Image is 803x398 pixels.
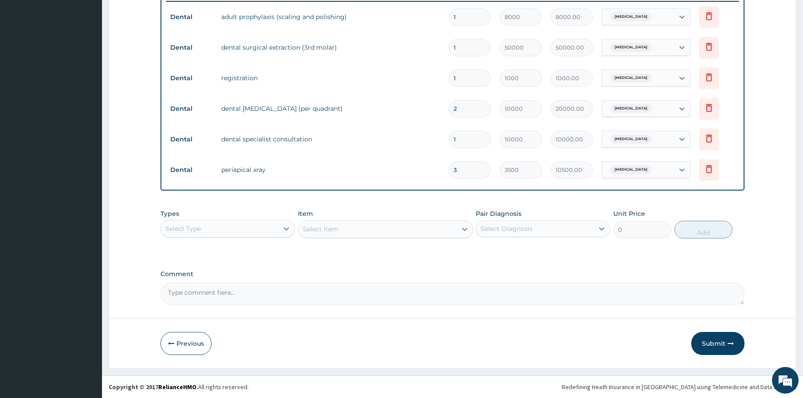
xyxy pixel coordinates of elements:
td: Dental [166,9,217,25]
td: dental specialist consultation [217,130,444,148]
label: Unit Price [613,209,645,218]
label: Comment [161,270,744,278]
td: Dental [166,39,217,56]
button: Previous [161,332,212,355]
span: [MEDICAL_DATA] [610,43,652,52]
td: dental [MEDICAL_DATA] (per quadrant) [217,100,444,117]
span: [MEDICAL_DATA] [610,135,652,144]
strong: Copyright © 2017 . [109,383,198,391]
a: RelianceHMO [158,383,196,391]
label: Types [161,210,179,218]
span: [MEDICAL_DATA] [610,74,652,82]
button: Add [674,221,733,238]
td: Dental [166,70,217,86]
div: Select Type [165,224,201,233]
td: adult prophylaxis (scaling and polishing) [217,8,444,26]
span: [MEDICAL_DATA] [610,104,652,113]
footer: All rights reserved. [102,375,803,398]
label: Pair Diagnosis [476,209,521,218]
img: d_794563401_company_1708531726252_794563401 [16,44,36,66]
div: Minimize live chat window [145,4,167,26]
span: [MEDICAL_DATA] [610,12,652,21]
button: Submit [691,332,744,355]
div: Chat with us now [46,50,149,61]
td: dental surgical extraction (3rd molar) [217,39,444,56]
td: registration [217,69,444,87]
div: Redefining Heath Insurance in [GEOGRAPHIC_DATA] using Telemedicine and Data Science! [562,382,796,391]
div: Select Diagnosis [481,224,533,233]
td: Dental [166,162,217,178]
textarea: Type your message and hit 'Enter' [4,242,169,273]
td: Dental [166,101,217,117]
td: Dental [166,131,217,148]
label: Item [298,209,313,218]
span: We're online! [51,112,122,201]
td: periapical xray [217,161,444,179]
span: [MEDICAL_DATA] [610,165,652,174]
